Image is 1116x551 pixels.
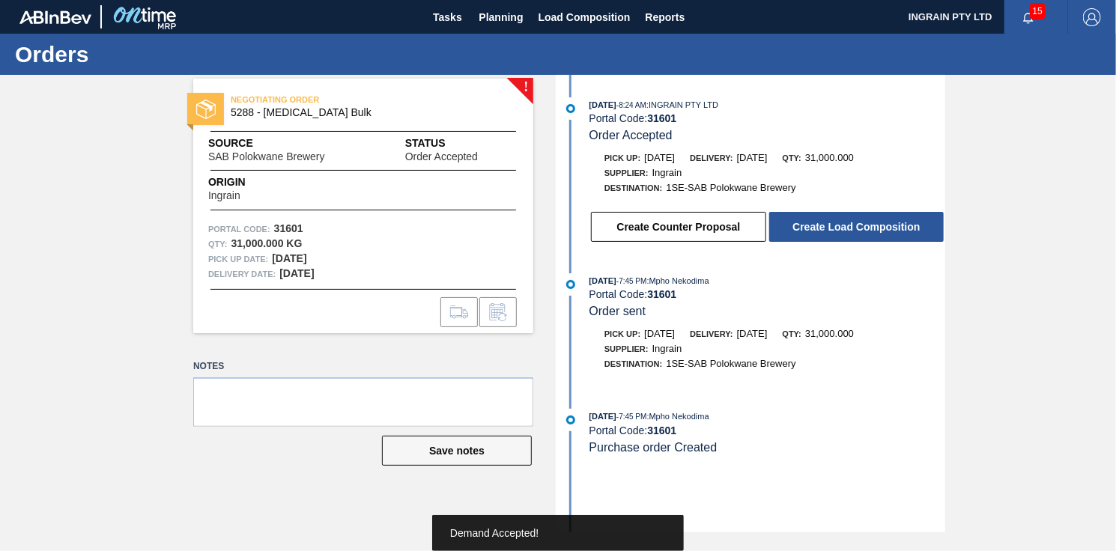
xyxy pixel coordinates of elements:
[591,212,766,242] button: Create Counter Proposal
[479,8,524,26] span: Planning
[783,153,801,162] span: Qty:
[208,174,278,190] span: Origin
[589,276,616,285] span: [DATE]
[208,252,268,267] span: Pick up Date:
[604,183,662,192] span: Destination:
[208,267,276,281] span: Delivery Date:
[231,237,302,249] strong: 31,000.000 KG
[652,167,682,178] span: Ingrain
[1030,3,1046,19] span: 15
[647,112,676,124] strong: 31601
[604,329,640,338] span: Pick up:
[616,277,647,285] span: - 7:45 PM
[589,129,673,141] span: Order Accepted
[805,152,854,163] span: 31,000.000
[539,8,631,26] span: Load Composition
[405,151,478,162] span: Order Accepted
[231,92,440,107] span: NEGOTIATING ORDER
[589,424,945,436] div: Portal Code:
[616,101,646,109] span: - 8:24 AM
[279,267,314,279] strong: [DATE]
[644,152,675,163] span: [DATE]
[405,136,518,151] span: Status
[646,8,685,26] span: Reports
[589,288,945,300] div: Portal Code:
[589,441,718,454] span: Purchase order Created
[589,100,616,109] span: [DATE]
[604,153,640,162] span: Pick up:
[690,329,733,338] span: Delivery:
[604,168,649,177] span: Supplier:
[208,136,370,151] span: Source
[566,104,575,113] img: atual
[644,328,675,339] span: [DATE]
[196,100,216,119] img: status
[274,222,303,234] strong: 31601
[208,190,240,201] span: Ingrain
[646,100,718,109] span: : INGRAIN PTY LTD
[1004,7,1052,28] button: Notifications
[589,412,616,421] span: [DATE]
[566,415,575,424] img: atual
[604,359,662,368] span: Destination:
[647,276,709,285] span: : Mpho Nekodima
[566,280,575,289] img: atual
[208,151,325,162] span: SAB Polokwane Brewery
[666,358,795,369] span: 1SE-SAB Polokwane Brewery
[231,107,503,118] span: 5288 - Dextrose Bulk
[193,356,533,377] label: Notes
[666,182,795,193] span: 1SE-SAB Polokwane Brewery
[783,329,801,338] span: Qty:
[805,328,854,339] span: 31,000.000
[616,413,647,421] span: - 7:45 PM
[652,343,682,354] span: Ingrain
[690,153,733,162] span: Delivery:
[19,10,91,24] img: TNhmsLtSVTkK8tSr43FrP2fwEKptu5GPRR3wAAAABJRU5ErkJggg==
[769,212,944,242] button: Create Load Composition
[737,328,768,339] span: [DATE]
[737,152,768,163] span: [DATE]
[1083,8,1101,26] img: Logout
[647,412,709,421] span: : Mpho Nekodima
[208,222,270,237] span: Portal Code:
[15,46,281,63] h1: Orders
[440,297,478,327] div: Go to Load Composition
[589,112,945,124] div: Portal Code:
[382,436,532,466] button: Save notes
[431,8,464,26] span: Tasks
[589,305,646,317] span: Order sent
[479,297,517,327] div: Inform order change
[272,252,306,264] strong: [DATE]
[647,288,676,300] strong: 31601
[647,424,676,436] strong: 31601
[208,237,227,252] span: Qty :
[604,344,649,353] span: Supplier:
[450,527,539,539] span: Demand Accepted!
